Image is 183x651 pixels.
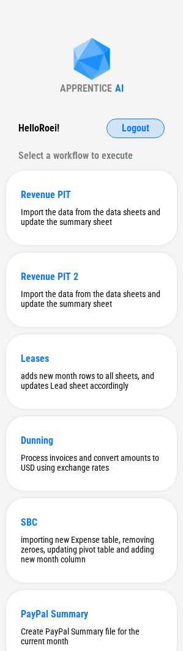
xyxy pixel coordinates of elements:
[21,627,162,646] div: Create PayPal Summary file for the current month
[18,146,165,166] div: Select a workflow to execute
[21,353,162,364] div: Leases
[21,371,162,391] div: adds new month rows to all sheets, and updates Lead sheet accordingly
[122,123,149,133] span: Logout
[21,207,162,227] div: Import the data from the data sheets and update the summary sheet
[21,535,162,564] div: importing new Expense table, removing zeroes, updating pivot table and adding new month column
[67,38,116,83] img: Apprentice AI
[21,289,162,309] div: Import the data from the data sheets and update the summary sheet
[21,189,162,200] div: Revenue PIT
[60,83,112,94] div: APPRENTICE
[115,83,124,94] div: AI
[21,608,162,620] div: PayPal Summary
[21,453,162,473] div: Process invoices and convert amounts to USD using exchange rates
[18,119,59,138] div: Hello Roei !
[21,517,162,528] div: SBC
[21,435,162,446] div: Dunning
[106,119,165,138] button: Logout
[21,271,162,282] div: Revenue PIT 2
